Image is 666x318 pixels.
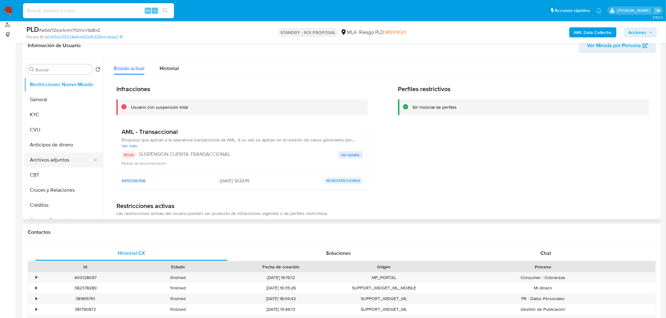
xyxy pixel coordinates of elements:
div: SUPPORT_WIDGET_ML [338,304,430,315]
span: Historial CX [118,249,145,257]
div: [DATE] 16:19:12 [224,272,338,283]
button: Restricciones Nuevo Mundo [24,77,103,92]
div: Mi dinero [430,283,656,293]
div: PR - Datos Personales [430,293,656,304]
button: CBT [24,167,103,183]
div: [DATE] 15:46:13 [224,304,338,315]
b: PLD [26,24,39,34]
div: SUPPORT_WIDGET_ML_MOBILE [338,283,430,293]
b: Person ID [26,34,44,40]
button: Créditos [24,198,103,213]
span: Alt [145,8,150,14]
button: CVU [24,122,103,137]
div: • [36,285,37,291]
button: AML Data Collector [569,27,617,37]
div: finished [132,283,224,293]
div: [DATE] 18:06:42 [224,293,338,304]
span: Accesos rápidos [555,7,590,14]
div: SUPPORT_WIDGET_ML [338,293,430,304]
div: 382378289 [39,283,132,293]
button: Archivos adjuntos [24,152,98,167]
div: 381790872 [39,304,132,315]
div: Origen [342,264,426,270]
button: search-icon [159,6,172,15]
button: Cuentas Bancarias [24,213,103,228]
div: finished [132,272,224,283]
a: b0365b255528e64450ef632844c4aba2 [45,34,122,40]
p: STANDBY - ROI PROPOSAL [278,28,338,37]
div: Consumer - Cobranzas [430,272,656,283]
input: Buscar [36,67,90,73]
span: Acciones [629,27,646,37]
a: Notificaciones [596,8,602,13]
button: Cruces y Relaciones [24,183,103,198]
button: Anticipos de dinero [24,137,103,152]
button: KYC [24,107,103,122]
button: General [24,92,103,107]
span: MIDHIGH [385,29,406,36]
span: Riesgo PLD: [359,29,406,36]
span: Ver Mirada por Persona [587,38,641,53]
span: 3.160.0 [652,15,663,20]
button: Ver Mirada por Persona [579,38,656,53]
div: MP_PORTAL [338,272,430,283]
div: • [36,275,37,281]
h1: Contactos [28,229,656,235]
div: finished [132,304,224,315]
h1: Información de Usuario [28,42,81,49]
button: Volver al orden por defecto [95,67,100,74]
div: Estado [136,264,220,270]
span: s [154,8,156,14]
p: zoe.breuer@mercadolibre.com [617,8,652,14]
div: • [36,296,37,302]
span: # alGGTZIow1c4m7fOmxV9dBxZ [39,27,100,33]
div: MLA [341,29,357,36]
div: Fecha de creación [229,264,333,270]
div: Id [43,264,127,270]
a: Salir [655,7,661,14]
button: Buscar [29,67,34,72]
div: 381816761 [39,293,132,304]
div: Gestión de Publicación [430,304,656,315]
span: Chat [541,249,551,257]
span: Soluciones [326,249,351,257]
div: Proceso [435,264,651,270]
b: AML Data Collector [574,27,612,37]
div: • [36,306,37,312]
div: [DATE] 16:35:26 [224,283,338,293]
button: Acciones [624,27,657,37]
div: 400128097 [39,272,132,283]
input: Buscar usuario o caso... [23,7,174,15]
div: finished [132,293,224,304]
